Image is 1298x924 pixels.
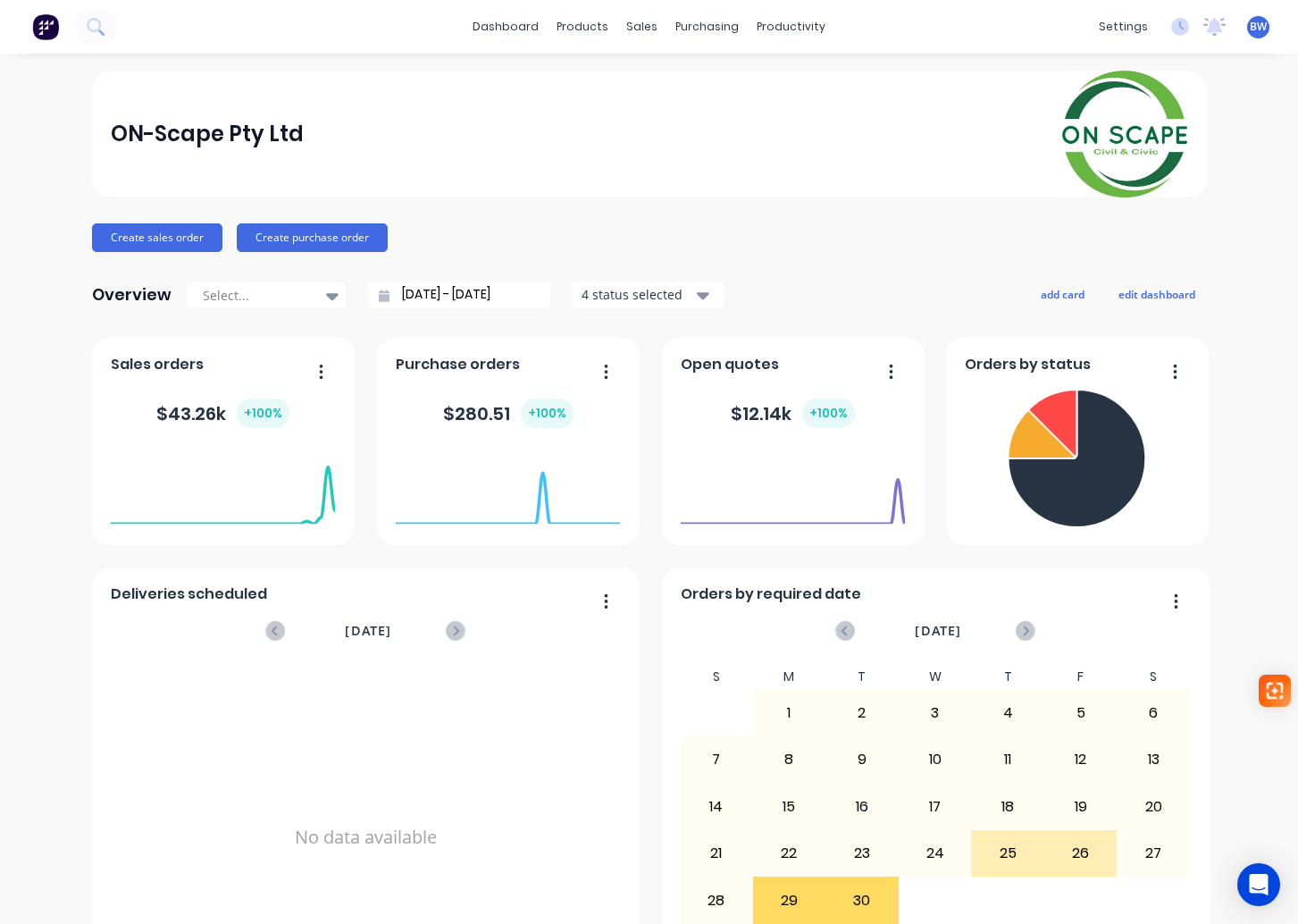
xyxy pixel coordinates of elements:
[237,399,289,428] div: + 100 %
[825,664,899,690] div: T
[666,13,748,40] div: purchasing
[900,831,971,876] div: 24
[753,664,826,690] div: M
[396,354,520,375] span: Purchase orders
[680,664,753,690] div: S
[92,223,222,252] button: Create sales order
[826,737,898,782] div: 9
[965,354,1091,375] span: Orders by status
[972,831,1043,876] div: 25
[582,285,694,304] div: 4 status selected
[971,664,1044,690] div: T
[754,831,825,876] div: 22
[111,584,267,605] span: Deliveries scheduled
[754,785,825,829] div: 15
[1118,737,1189,782] div: 13
[617,13,666,40] div: sales
[900,691,971,735] div: 3
[681,737,752,782] div: 7
[1107,282,1207,306] button: edit dashboard
[826,878,898,922] div: 30
[681,831,752,876] div: 21
[1250,19,1267,35] span: BW
[548,13,617,40] div: products
[464,13,548,40] a: dashboard
[900,737,971,782] div: 10
[572,281,724,308] button: 4 status selected
[111,354,204,375] span: Sales orders
[1029,282,1096,306] button: add card
[1045,831,1117,876] div: 26
[972,785,1043,829] div: 18
[345,621,391,641] span: [DATE]
[754,737,825,782] div: 8
[754,691,825,735] div: 1
[972,691,1043,735] div: 4
[754,878,825,922] div: 29
[681,878,752,922] div: 28
[915,621,961,641] span: [DATE]
[443,399,574,428] div: $ 280.51
[1237,863,1280,906] div: Open Intercom Messenger
[1090,13,1157,40] div: settings
[748,13,834,40] div: productivity
[1118,691,1189,735] div: 6
[1117,664,1190,690] div: S
[972,737,1043,782] div: 11
[1045,785,1117,829] div: 19
[899,664,972,690] div: W
[237,223,388,252] button: Create purchase order
[521,399,574,428] div: + 100 %
[111,116,304,152] div: ON-Scape Pty Ltd
[731,399,855,428] div: $ 12.14k
[32,13,59,40] img: Factory
[156,399,289,428] div: $ 43.26k
[1118,831,1189,876] div: 27
[826,691,898,735] div: 2
[92,277,172,313] div: Overview
[1062,71,1187,197] img: ON-Scape Pty Ltd
[1045,737,1117,782] div: 12
[826,831,898,876] div: 23
[826,785,898,829] div: 16
[900,785,971,829] div: 17
[681,354,779,375] span: Open quotes
[802,399,855,428] div: + 100 %
[1044,664,1118,690] div: F
[1118,785,1189,829] div: 20
[681,785,752,829] div: 14
[1045,691,1117,735] div: 5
